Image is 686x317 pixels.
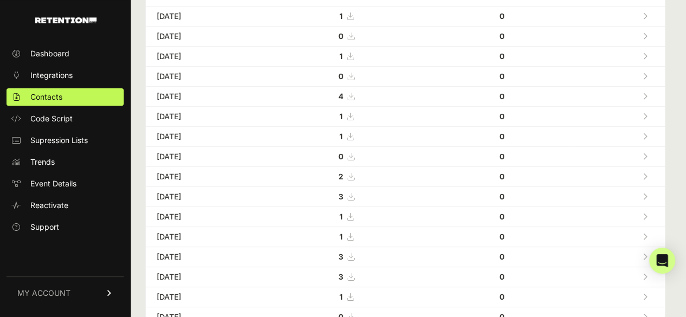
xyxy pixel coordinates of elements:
[338,92,343,101] strong: 4
[146,87,259,107] td: [DATE]
[7,276,124,309] a: MY ACCOUNT
[17,288,70,299] span: MY ACCOUNT
[146,167,259,187] td: [DATE]
[30,70,73,81] span: Integrations
[146,247,259,267] td: [DATE]
[499,292,504,301] strong: 0
[7,67,124,84] a: Integrations
[338,252,354,261] a: 3
[338,72,343,81] strong: 0
[338,152,343,161] strong: 0
[146,187,259,207] td: [DATE]
[339,292,343,301] strong: 1
[339,132,354,141] a: 1
[499,252,504,261] strong: 0
[338,192,354,201] a: 3
[30,135,88,146] span: Supression Lists
[339,11,343,21] strong: 1
[499,212,504,221] strong: 0
[338,31,343,41] strong: 0
[30,48,69,59] span: Dashboard
[146,27,259,47] td: [DATE]
[339,232,343,241] strong: 1
[146,287,259,307] td: [DATE]
[30,157,55,167] span: Trends
[499,152,504,161] strong: 0
[339,232,354,241] a: 1
[338,272,343,281] strong: 3
[30,92,62,102] span: Contacts
[7,197,124,214] a: Reactivate
[338,252,343,261] strong: 3
[30,178,76,189] span: Event Details
[339,112,354,121] a: 1
[339,292,354,301] a: 1
[499,272,504,281] strong: 0
[499,232,504,241] strong: 0
[146,67,259,87] td: [DATE]
[338,172,343,181] strong: 2
[146,207,259,227] td: [DATE]
[146,7,259,27] td: [DATE]
[339,212,343,221] strong: 1
[35,17,97,23] img: Retention.com
[499,51,504,61] strong: 0
[7,110,124,127] a: Code Script
[30,113,73,124] span: Code Script
[339,112,343,121] strong: 1
[338,172,354,181] a: 2
[7,88,124,106] a: Contacts
[7,132,124,149] a: Supression Lists
[499,192,504,201] strong: 0
[499,31,504,41] strong: 0
[146,267,259,287] td: [DATE]
[339,11,354,21] a: 1
[339,51,343,61] strong: 1
[499,11,504,21] strong: 0
[7,45,124,62] a: Dashboard
[146,107,259,127] td: [DATE]
[339,212,354,221] a: 1
[499,72,504,81] strong: 0
[338,272,354,281] a: 3
[30,222,59,232] span: Support
[339,132,343,141] strong: 1
[339,51,354,61] a: 1
[338,192,343,201] strong: 3
[7,153,124,171] a: Trends
[499,132,504,141] strong: 0
[30,200,68,211] span: Reactivate
[499,112,504,121] strong: 0
[146,127,259,147] td: [DATE]
[499,92,504,101] strong: 0
[499,172,504,181] strong: 0
[146,47,259,67] td: [DATE]
[649,248,675,274] div: Open Intercom Messenger
[146,227,259,247] td: [DATE]
[146,147,259,167] td: [DATE]
[7,175,124,192] a: Event Details
[7,218,124,236] a: Support
[338,92,354,101] a: 4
